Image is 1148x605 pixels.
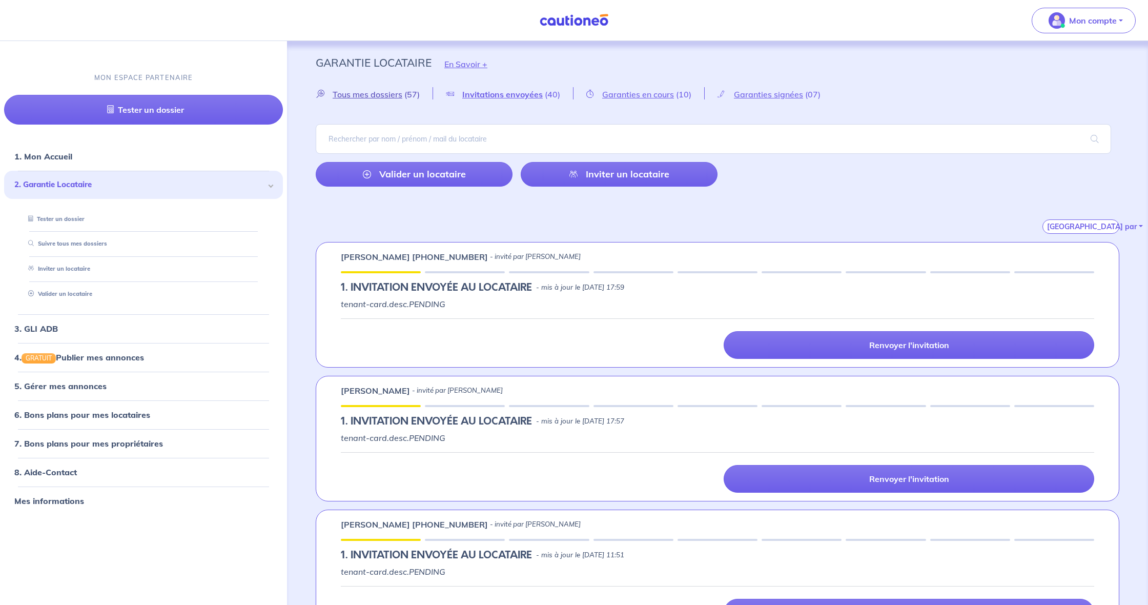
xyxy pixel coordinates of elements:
p: - mis à jour le [DATE] 17:59 [536,283,624,293]
a: Suivre tous mes dossiers [24,240,107,247]
div: Inviter un locataire [16,260,271,277]
span: (10) [676,89,691,99]
span: Garanties en cours [602,89,674,99]
p: tenant-card.desc.PENDING [341,566,1094,578]
p: tenant-card.desc.PENDING [341,432,1094,444]
a: Tester un dossier [4,95,283,125]
p: - mis à jour le [DATE] 11:51 [536,550,624,560]
a: Inviter un locataire [24,265,90,272]
h5: 1.︎ INVITATION ENVOYÉE AU LOCATAIRE [341,281,532,294]
div: state: PENDING, Context: [341,549,1094,561]
span: search [1078,125,1111,153]
div: state: PENDING, Context: [341,281,1094,294]
span: 2. Garantie Locataire [14,179,265,191]
p: - invité par [PERSON_NAME] [412,386,503,396]
p: Renvoyer l'invitation [869,474,949,484]
p: tenant-card.desc.PENDING [341,298,1094,310]
span: Invitations envoyées [462,89,543,99]
input: Rechercher par nom / prénom / mail du locataire [316,124,1111,154]
a: Invitations envoyées(40) [433,89,573,99]
h5: 1.︎ INVITATION ENVOYÉE AU LOCATAIRE [341,415,532,428]
p: - invité par [PERSON_NAME] [490,519,581,530]
button: illu_account_valid_menu.svgMon compte [1032,8,1136,33]
div: 1. Mon Accueil [4,146,283,167]
h5: 1.︎ INVITATION ENVOYÉE AU LOCATAIRE [341,549,532,561]
div: 6. Bons plans pour mes locataires [4,405,283,425]
a: Tous mes dossiers(57) [316,89,433,99]
a: Renvoyer l'invitation [724,465,1094,493]
a: Valider un locataire [24,290,92,297]
div: 5. Gérer mes annonces [4,376,283,396]
img: Cautioneo [536,14,612,27]
div: 4.GRATUITPublier mes annonces [4,347,283,368]
div: Tester un dossier [16,211,271,228]
div: Suivre tous mes dossiers [16,235,271,252]
p: Mon compte [1069,14,1117,27]
a: 8. Aide-Contact [14,467,77,477]
p: Renvoyer l'invitation [869,340,949,350]
a: 3. GLI ADB [14,324,58,334]
p: [PERSON_NAME] [PHONE_NUMBER] [341,251,488,263]
div: Valider un locataire [16,286,271,302]
div: 8. Aide-Contact [4,462,283,482]
span: Tous mes dossiers [333,89,402,99]
div: 3. GLI ADB [4,318,283,339]
span: (40) [545,89,560,99]
button: En Savoir + [432,49,500,79]
span: (57) [404,89,420,99]
span: Garanties signées [734,89,803,99]
a: 1. Mon Accueil [14,151,72,162]
a: 6. Bons plans pour mes locataires [14,410,150,420]
a: Renvoyer l'invitation [724,331,1094,359]
p: - invité par [PERSON_NAME] [490,252,581,262]
span: (07) [805,89,821,99]
p: - mis à jour le [DATE] 17:57 [536,416,624,427]
div: Mes informations [4,491,283,511]
a: Mes informations [14,496,84,506]
a: Inviter un locataire [521,162,717,187]
p: [PERSON_NAME] [PHONE_NUMBER] [341,518,488,531]
div: 2. Garantie Locataire [4,171,283,199]
button: [GEOGRAPHIC_DATA] par [1042,219,1119,234]
p: MON ESPACE PARTENAIRE [94,73,193,83]
a: Garanties signées(07) [705,89,833,99]
a: Valider un locataire [316,162,512,187]
img: illu_account_valid_menu.svg [1049,12,1065,29]
a: 4.GRATUITPublier mes annonces [14,352,144,362]
div: state: PENDING, Context: [341,415,1094,428]
a: Garanties en cours(10) [573,89,704,99]
a: 7. Bons plans pour mes propriétaires [14,438,163,449]
a: Tester un dossier [24,215,85,223]
p: Garantie Locataire [316,53,432,72]
a: 5. Gérer mes annonces [14,381,107,391]
p: [PERSON_NAME] [341,385,410,397]
div: 7. Bons plans pour mes propriétaires [4,433,283,454]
